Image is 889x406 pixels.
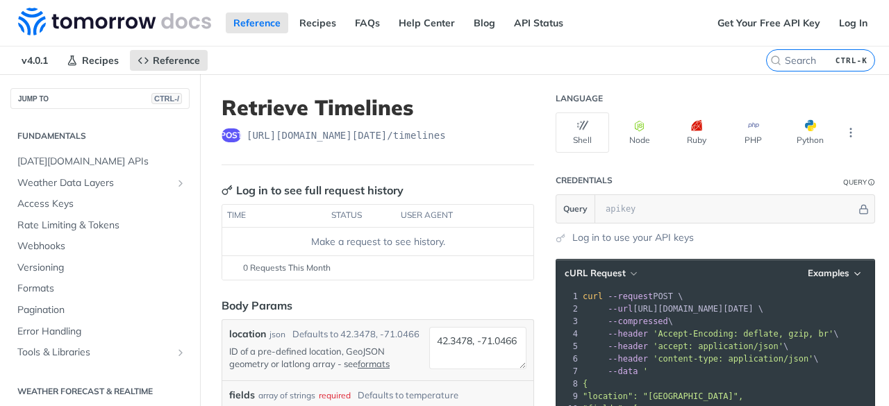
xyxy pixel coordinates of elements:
svg: Search [770,55,781,66]
div: Make a request to see history. [228,235,528,249]
th: time [222,205,326,227]
div: 5 [556,340,580,353]
button: cURL Request [560,267,641,280]
span: https://api.tomorrow.io/v4/timelines [247,128,446,142]
span: --data [608,366,638,376]
th: status [326,205,396,227]
div: 8 [556,378,580,390]
div: QueryInformation [843,177,875,187]
span: cURL Request [565,267,626,279]
span: Rate Limiting & Tokens [17,219,186,232]
span: [URL][DOMAIN_NAME][DATE] \ [583,304,763,314]
kbd: CTRL-K [832,53,871,67]
button: JUMP TOCTRL-/ [10,88,190,109]
span: "location": "[GEOGRAPHIC_DATA]", [583,391,743,401]
span: v4.0.1 [14,50,56,71]
span: Webhooks [17,239,186,253]
button: Shell [556,112,609,153]
a: Rate Limiting & Tokens [10,215,190,236]
p: ID of a pre-defined location, GeoJSON geometry or latlong array - see [229,345,424,370]
span: post [222,128,241,142]
a: Versioning [10,257,190,278]
button: Show subpages for Weather Data Layers [175,178,186,189]
i: Information [868,179,875,186]
span: Weather Data Layers [17,176,172,190]
a: Error Handling [10,321,190,342]
span: Formats [17,282,186,296]
button: Show subpages for Tools & Libraries [175,347,186,358]
a: Help Center [391,12,463,33]
span: ' [643,366,648,376]
h2: Weather Forecast & realtime [10,385,190,398]
div: Credentials [556,175,613,186]
h2: Fundamentals [10,130,190,142]
span: Error Handling [17,325,186,339]
span: \ [583,329,839,339]
div: array of strings [258,389,315,402]
label: location [229,327,266,341]
button: Node [613,112,666,153]
div: 7 [556,365,580,378]
div: Language [556,93,603,104]
a: formats [358,358,390,369]
textarea: 42.3478, -71.0466 [429,327,526,369]
span: \ [583,316,673,326]
a: Pagination [10,300,190,321]
button: Python [783,112,837,153]
a: Webhooks [10,236,190,257]
span: Pagination [17,303,186,317]
button: More Languages [840,122,861,143]
svg: Key [222,185,233,196]
span: --compressed [608,316,668,326]
span: curl [583,291,603,301]
th: user agent [396,205,506,227]
div: Defaults to 42.3478, -71.0466 [292,328,419,341]
a: Access Keys [10,194,190,214]
a: Weather Data LayersShow subpages for Weather Data Layers [10,173,190,194]
button: Ruby [670,112,723,153]
div: 6 [556,353,580,365]
button: Hide [856,202,871,216]
h1: Retrieve Timelines [222,95,534,120]
span: POST \ [583,291,683,301]
div: Body Params [222,297,292,314]
a: Blog [466,12,503,33]
span: 'accept: application/json' [653,341,783,351]
span: { [583,379,588,389]
a: Recipes [292,12,344,33]
span: 0 Requests This Month [243,262,331,274]
a: Log in to use your API keys [572,230,694,245]
a: Tools & LibrariesShow subpages for Tools & Libraries [10,342,190,363]
span: Access Keys [17,197,186,211]
span: [DATE][DOMAIN_NAME] APIs [17,155,186,169]
div: 2 [556,303,580,315]
a: [DATE][DOMAIN_NAME] APIs [10,151,190,172]
button: Examples [803,267,867,280]
span: \ [583,341,788,351]
div: json [269,328,285,341]
div: 9 [556,390,580,403]
span: --header [608,354,648,364]
a: API Status [506,12,571,33]
a: Get Your Free API Key [710,12,828,33]
div: Query [843,177,867,187]
span: --header [608,329,648,339]
span: CTRL-/ [151,93,182,104]
a: Recipes [59,50,126,71]
a: Reference [226,12,288,33]
span: 'Accept-Encoding: deflate, gzip, br' [653,329,833,339]
span: --url [608,304,633,314]
div: 1 [556,290,580,303]
span: Recipes [82,54,119,67]
a: Log In [831,12,875,33]
div: 4 [556,328,580,340]
a: Formats [10,278,190,299]
button: PHP [726,112,780,153]
button: Query [556,195,595,223]
div: Defaults to temperature [358,389,458,403]
span: Examples [808,267,849,279]
span: \ [583,354,819,364]
span: --request [608,291,653,301]
span: 'content-type: application/json' [653,354,813,364]
input: apikey [599,195,856,223]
